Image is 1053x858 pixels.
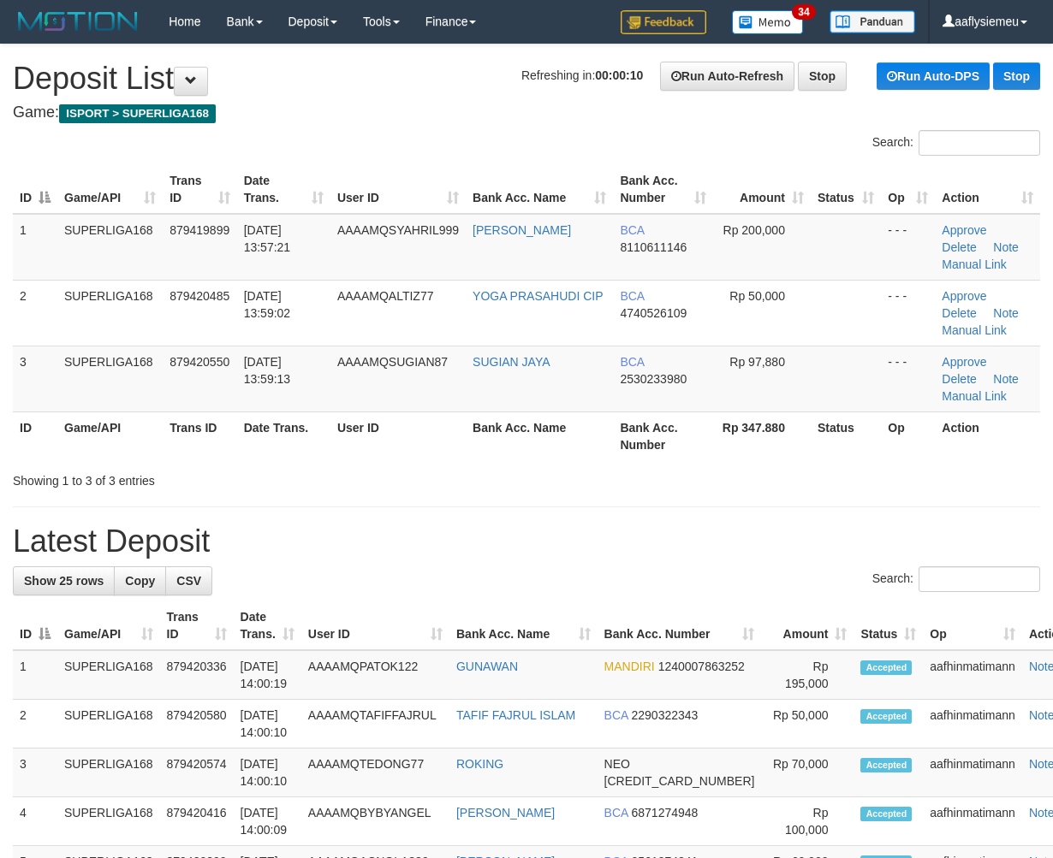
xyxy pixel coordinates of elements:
[473,355,550,369] a: SUGIAN JAYA
[729,355,785,369] span: Rp 97,880
[872,566,1040,592] label: Search:
[57,411,163,460] th: Game/API
[881,411,935,460] th: Op
[935,411,1040,460] th: Action
[13,650,57,700] td: 1
[923,700,1022,749] td: aafhinmatimann
[160,601,234,650] th: Trans ID: activate to sort column ascending
[881,165,935,214] th: Op: activate to sort column ascending
[942,257,1007,271] a: Manual Link
[301,650,449,700] td: AAAAMQPATOK122
[237,165,330,214] th: Date Trans.: activate to sort column ascending
[244,289,291,320] span: [DATE] 13:59:02
[13,104,1040,121] h4: Game:
[872,130,1040,156] label: Search:
[330,411,466,460] th: User ID
[337,289,434,303] span: AAAAMQALTIZ77
[160,650,234,700] td: 879420336
[881,346,935,411] td: - - -
[620,372,687,386] span: Copy 2530233980 to clipboard
[598,601,762,650] th: Bank Acc. Number: activate to sort column ascending
[234,700,301,749] td: [DATE] 14:00:10
[595,68,643,82] strong: 00:00:10
[620,355,644,369] span: BCA
[301,797,449,846] td: AAAAMQBYBYANGEL
[57,280,163,346] td: SUPERLIGA168
[604,708,628,722] span: BCA
[620,240,687,254] span: Copy 8110611146 to clipboard
[919,566,1040,592] input: Search:
[57,601,160,650] th: Game/API: activate to sort column ascending
[13,749,57,797] td: 3
[114,566,166,595] a: Copy
[860,709,912,724] span: Accepted
[234,749,301,797] td: [DATE] 14:00:10
[449,601,598,650] th: Bank Acc. Name: activate to sort column ascending
[919,130,1040,156] input: Search:
[160,700,234,749] td: 879420580
[13,9,143,34] img: MOTION_logo.png
[473,289,603,303] a: YOGA PRASAHUDI CIP
[59,104,216,123] span: ISPORT > SUPERLIGA168
[170,289,229,303] span: 879420485
[942,223,986,237] a: Approve
[881,214,935,281] td: - - -
[13,280,57,346] td: 2
[621,10,706,34] img: Feedback.jpg
[57,650,160,700] td: SUPERLIGA168
[13,62,1040,96] h1: Deposit List
[860,807,912,821] span: Accepted
[456,806,555,820] a: [PERSON_NAME]
[761,601,854,650] th: Amount: activate to sort column ascending
[811,411,881,460] th: Status
[337,223,459,237] span: AAAAMQSYAHRIL999
[237,411,330,460] th: Date Trans.
[301,749,449,797] td: AAAAMQTEDONG77
[521,68,643,82] span: Refreshing in:
[613,165,713,214] th: Bank Acc. Number: activate to sort column ascending
[13,165,57,214] th: ID: activate to sort column descending
[57,165,163,214] th: Game/API: activate to sort column ascending
[923,797,1022,846] td: aafhinmatimann
[761,797,854,846] td: Rp 100,000
[244,223,291,254] span: [DATE] 13:57:21
[466,165,613,214] th: Bank Acc. Name: activate to sort column ascending
[877,62,990,90] a: Run Auto-DPS
[466,411,613,460] th: Bank Acc. Name
[830,10,915,33] img: panduan.png
[13,566,115,595] a: Show 25 rows
[234,601,301,650] th: Date Trans.: activate to sort column ascending
[811,165,881,214] th: Status: activate to sort column ascending
[613,411,713,460] th: Bank Acc. Number
[993,240,1019,254] a: Note
[632,806,699,820] span: Copy 6871274948 to clipboard
[942,355,986,369] a: Approve
[301,700,449,749] td: AAAAMQTAFIFFAJRUL
[761,650,854,700] td: Rp 195,000
[935,165,1040,214] th: Action: activate to sort column ascending
[234,650,301,700] td: [DATE] 14:00:19
[942,289,986,303] a: Approve
[632,708,699,722] span: Copy 2290322343 to clipboard
[792,4,815,20] span: 34
[176,574,201,588] span: CSV
[713,165,811,214] th: Amount: activate to sort column ascending
[165,566,212,595] a: CSV
[170,223,229,237] span: 879419899
[620,289,644,303] span: BCA
[881,280,935,346] td: - - -
[604,757,630,771] span: NEO
[942,306,976,320] a: Delete
[923,601,1022,650] th: Op: activate to sort column ascending
[860,660,912,675] span: Accepted
[13,214,57,281] td: 1
[658,660,745,673] span: Copy 1240007863252 to clipboard
[732,10,804,34] img: Button%20Memo.svg
[993,306,1019,320] a: Note
[234,797,301,846] td: [DATE] 14:00:09
[57,346,163,411] td: SUPERLIGA168
[330,165,466,214] th: User ID: activate to sort column ascending
[456,660,518,673] a: GUNAWAN
[57,749,160,797] td: SUPERLIGA168
[337,355,448,369] span: AAAAMQSUGIAN87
